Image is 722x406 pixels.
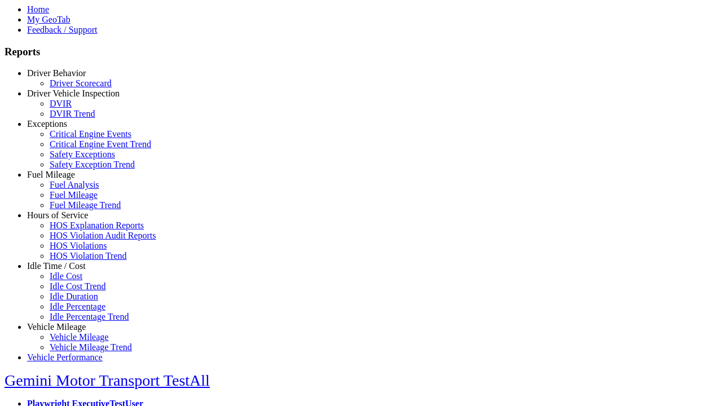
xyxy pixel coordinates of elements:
a: Fuel Mileage [50,190,98,200]
a: Hours of Service [27,210,88,220]
a: HOS Violation Audit Reports [50,231,156,240]
a: Idle Percentage Trend [50,312,129,321]
a: DVIR [50,99,72,108]
a: Fuel Mileage [27,170,75,179]
a: HOS Violation Trend [50,251,127,261]
a: Critical Engine Event Trend [50,139,151,149]
a: Exceptions [27,119,67,129]
a: Home [27,5,49,14]
a: Safety Exceptions [50,149,115,159]
a: Driver Behavior [27,68,86,78]
a: Vehicle Mileage [27,322,86,332]
a: Fuel Analysis [50,180,99,189]
h3: Reports [5,46,717,58]
a: My GeoTab [27,15,71,24]
a: Feedback / Support [27,25,97,34]
a: Vehicle Mileage Trend [50,342,132,352]
a: Safety Exception Trend [50,160,135,169]
a: Idle Time / Cost [27,261,86,271]
a: Vehicle Performance [27,352,103,362]
a: Idle Percentage [50,302,105,311]
a: HOS Explanation Reports [50,220,144,230]
a: Idle Duration [50,292,98,301]
a: Vehicle Mileage [50,332,108,342]
a: Driver Scorecard [50,78,112,88]
a: Idle Cost Trend [50,281,106,291]
a: Critical Engine Events [50,129,131,139]
a: DVIR Trend [50,109,95,118]
a: Idle Cost [50,271,82,281]
a: Driver Vehicle Inspection [27,89,120,98]
a: HOS Violations [50,241,107,250]
a: Gemini Motor Transport TestAll [5,372,210,389]
a: Fuel Mileage Trend [50,200,121,210]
